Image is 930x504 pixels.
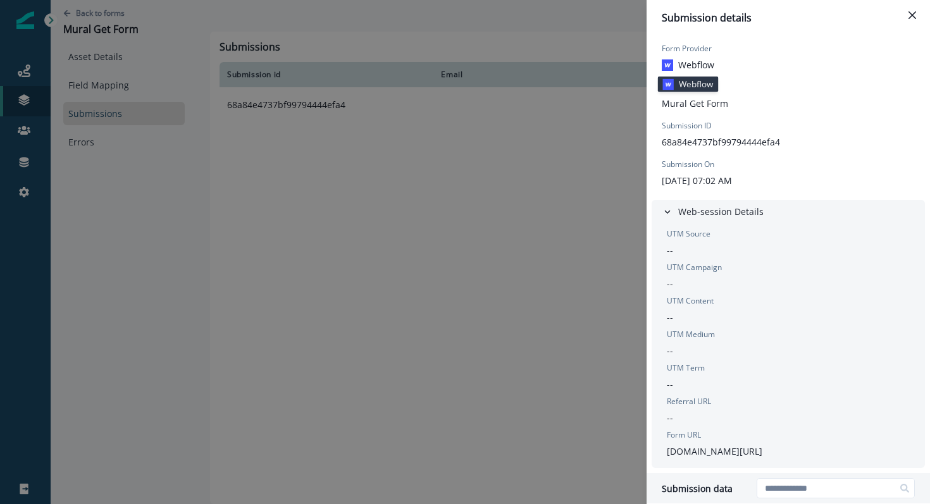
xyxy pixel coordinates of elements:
[667,378,673,391] p: --
[667,228,710,240] p: UTM Source
[662,482,733,495] p: Submission data
[662,82,704,93] p: Form Name
[667,396,711,407] p: Referral URL
[667,310,673,324] p: --
[662,120,712,132] p: Submission ID
[667,262,722,273] p: UTM Campaign
[662,97,728,110] p: Mural Get Form
[667,329,715,340] p: UTM Medium
[667,445,762,458] p: [DOMAIN_NAME][URL]
[667,344,673,357] p: --
[652,200,925,223] button: Web-session Details
[902,5,922,25] button: Close
[667,362,705,374] p: UTM Term
[662,135,780,149] p: 68a84e4737bf99794444efa4
[662,43,712,54] p: Form Provider
[667,411,673,424] p: --
[678,205,764,218] p: Web-session Details
[667,295,714,307] p: UTM Content
[667,429,701,441] p: Form URL
[662,59,673,71] img: Webflow
[678,58,714,71] p: Webflow
[662,174,732,187] p: [DATE] 07:02 AM
[667,243,673,257] p: --
[652,223,925,468] div: Web-session Details
[662,159,714,170] p: Submission On
[667,277,673,290] p: --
